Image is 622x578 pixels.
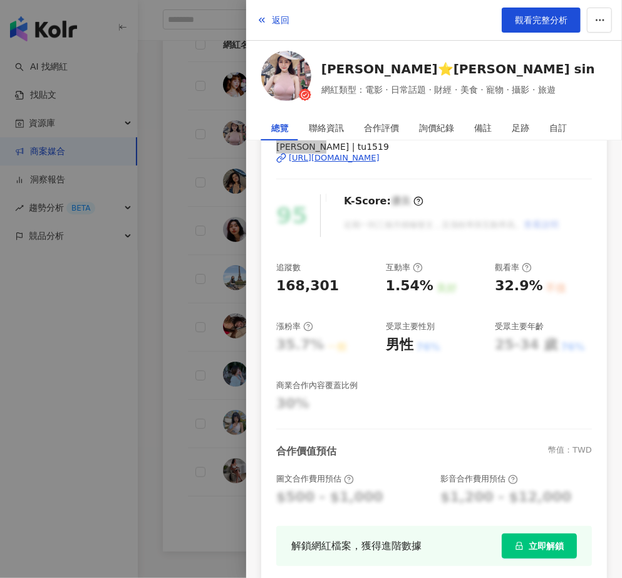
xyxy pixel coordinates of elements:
span: 網紅類型：電影 · 日常話題 · 財經 · 美食 · 寵物 · 攝影 · 旅遊 [321,83,595,97]
div: [URL][DOMAIN_NAME] [289,152,380,164]
a: [PERSON_NAME]⭐️[PERSON_NAME] sin [321,60,595,78]
div: 備註 [474,115,492,140]
div: 商業合作內容覆蓋比例 [276,380,358,391]
div: 幣值：TWD [548,444,592,458]
a: [URL][DOMAIN_NAME] [276,152,592,164]
div: 詢價紀錄 [419,115,454,140]
div: 自訂 [549,115,567,140]
div: 圖文合作費用預估 [276,473,354,485]
div: 168,301 [276,276,339,296]
div: 1.54% [386,276,433,296]
span: 觀看完整分析 [515,15,568,25]
a: 觀看完整分析 [502,8,581,33]
div: 合作價值預估 [276,444,336,458]
span: lock [515,542,524,550]
div: 互動率 [386,262,423,273]
div: 聯絡資訊 [309,115,344,140]
a: KOL Avatar [261,51,311,105]
div: 追蹤數 [276,262,301,273]
div: 漲粉率 [276,321,313,332]
div: 32.9% [495,276,542,296]
div: 足跡 [512,115,529,140]
span: [PERSON_NAME] | tu1519 [276,140,592,154]
div: 總覽 [271,115,289,140]
div: 男性 [386,335,413,355]
div: 影音合作費用預估 [440,473,518,485]
div: 受眾主要年齡 [495,321,544,332]
span: 返回 [272,15,289,25]
div: K-Score : [344,194,423,208]
div: 受眾主要性別 [386,321,435,332]
div: 解鎖網紅檔案，獲得進階數據 [291,538,422,554]
span: 立即解鎖 [529,541,564,551]
button: 立即解鎖 [502,533,577,559]
div: 觀看率 [495,262,532,273]
img: KOL Avatar [261,51,311,101]
div: 合作評價 [364,115,399,140]
button: 返回 [256,8,290,33]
